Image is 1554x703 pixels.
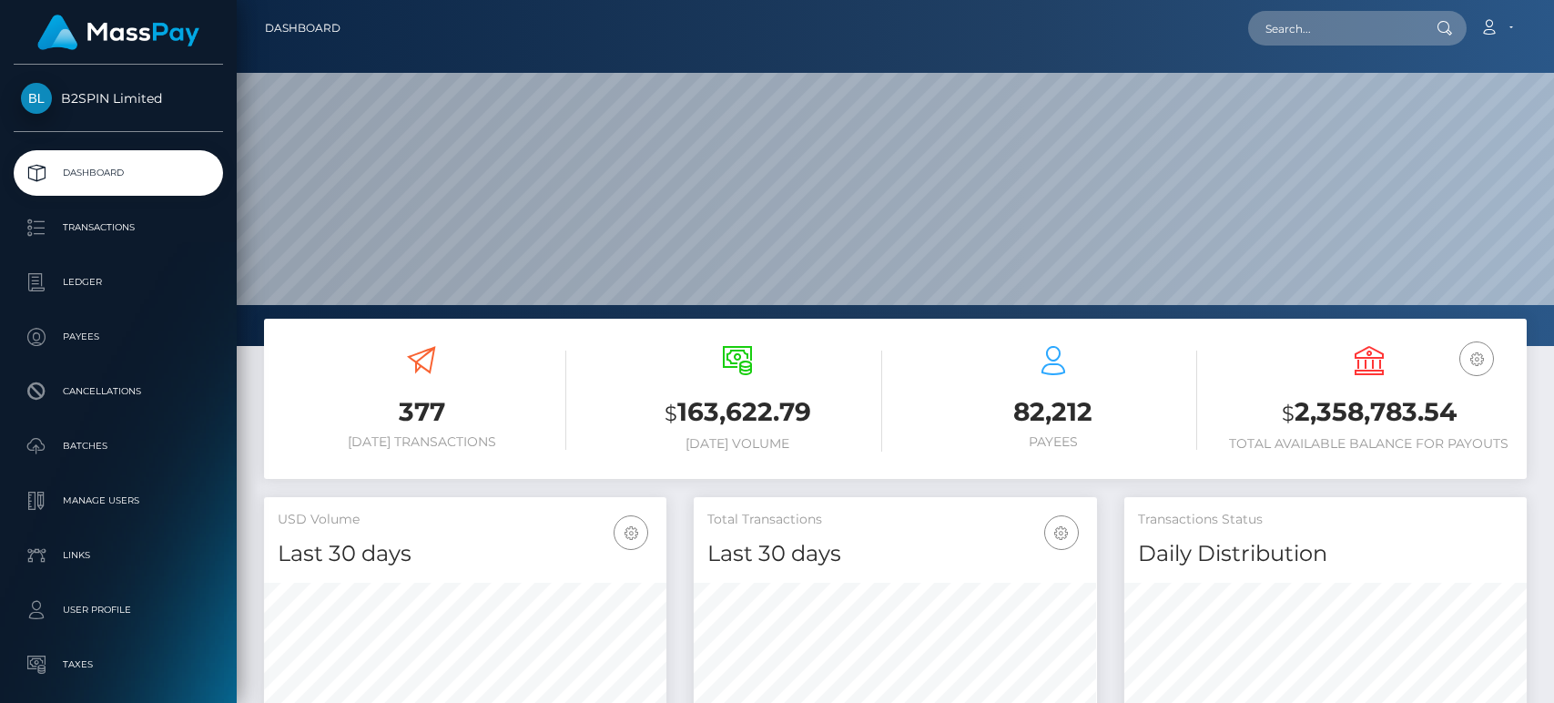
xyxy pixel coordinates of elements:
[1282,401,1295,426] small: $
[21,651,216,678] p: Taxes
[1138,511,1513,529] h5: Transactions Status
[21,323,216,351] p: Payees
[14,90,223,107] span: B2SPIN Limited
[594,394,882,432] h3: 163,622.79
[21,83,52,114] img: B2SPIN Limited
[21,542,216,569] p: Links
[707,538,1082,570] h4: Last 30 days
[14,260,223,305] a: Ledger
[594,436,882,452] h6: [DATE] Volume
[278,511,653,529] h5: USD Volume
[707,511,1082,529] h5: Total Transactions
[278,538,653,570] h4: Last 30 days
[21,214,216,241] p: Transactions
[1138,538,1513,570] h4: Daily Distribution
[14,642,223,688] a: Taxes
[14,533,223,578] a: Links
[37,15,199,50] img: MassPay Logo
[21,596,216,624] p: User Profile
[21,269,216,296] p: Ledger
[21,159,216,187] p: Dashboard
[21,487,216,515] p: Manage Users
[14,314,223,360] a: Payees
[909,394,1198,430] h3: 82,212
[14,369,223,414] a: Cancellations
[1224,436,1513,452] h6: Total Available Balance for Payouts
[1248,11,1419,46] input: Search...
[21,378,216,405] p: Cancellations
[265,9,340,47] a: Dashboard
[278,394,566,430] h3: 377
[14,423,223,469] a: Batches
[14,150,223,196] a: Dashboard
[21,433,216,460] p: Batches
[14,478,223,524] a: Manage Users
[665,401,677,426] small: $
[14,205,223,250] a: Transactions
[909,434,1198,450] h6: Payees
[1224,394,1513,432] h3: 2,358,783.54
[278,434,566,450] h6: [DATE] Transactions
[14,587,223,633] a: User Profile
